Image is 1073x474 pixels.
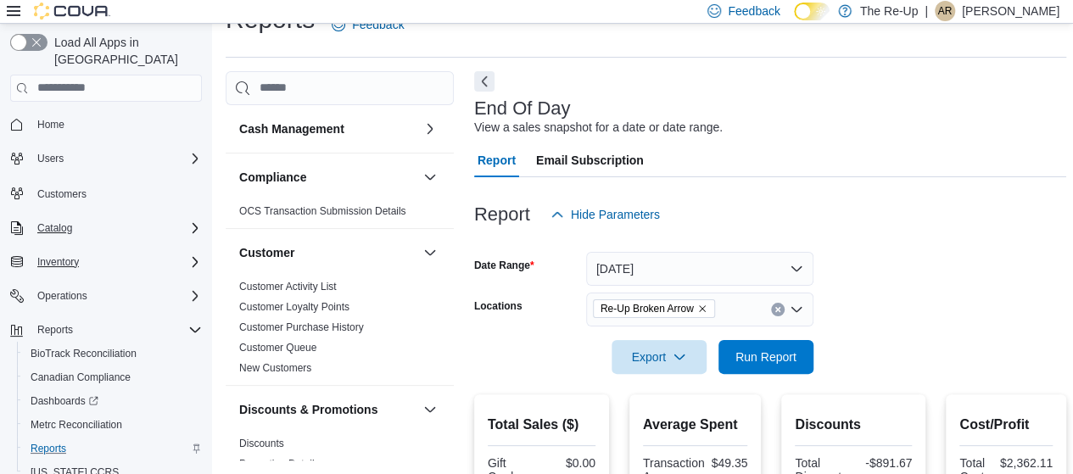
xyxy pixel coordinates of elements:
button: Customer [420,243,440,263]
span: Customer Queue [239,341,316,354]
span: BioTrack Reconciliation [31,347,137,360]
button: Compliance [239,169,416,186]
button: Remove Re-Up Broken Arrow from selection in this group [697,304,707,314]
button: Reports [17,437,209,460]
button: Customers [3,181,209,205]
div: Compliance [226,201,454,228]
button: Discounts & Promotions [239,401,416,418]
span: Users [31,148,202,169]
button: [DATE] [586,252,813,286]
button: Cash Management [420,119,440,139]
a: Home [31,114,71,135]
span: Reports [31,442,66,455]
div: $2,362.11 [1000,456,1053,470]
span: Operations [37,289,87,303]
span: Email Subscription [536,143,644,177]
span: Metrc Reconciliation [24,415,202,435]
h3: End Of Day [474,98,571,119]
div: Customer [226,276,454,385]
button: Canadian Compliance [17,365,209,389]
span: Canadian Compliance [31,371,131,384]
span: Home [37,118,64,131]
span: Catalog [31,218,202,238]
button: Users [31,148,70,169]
a: Customer Loyalty Points [239,301,349,313]
a: Canadian Compliance [24,367,137,388]
h3: Customer [239,244,294,261]
span: Discounts [239,437,284,450]
a: BioTrack Reconciliation [24,343,143,364]
button: Compliance [420,167,440,187]
a: Customer Purchase History [239,321,364,333]
button: Inventory [3,250,209,274]
button: Operations [31,286,94,306]
span: Customers [37,187,87,201]
span: Customer Activity List [239,280,337,293]
a: Customers [31,184,93,204]
a: New Customers [239,362,311,374]
button: Reports [31,320,80,340]
div: $49.35 [712,456,748,470]
span: Customer Purchase History [239,321,364,334]
button: Inventory [31,252,86,272]
span: Customer Loyalty Points [239,300,349,314]
p: | [925,1,928,21]
button: Reports [3,318,209,342]
a: Promotion Details [239,458,320,470]
span: Reports [37,323,73,337]
img: Cova [34,3,110,20]
h3: Discounts & Promotions [239,401,377,418]
a: Customer Queue [239,342,316,354]
span: Report [478,143,516,177]
button: Cash Management [239,120,416,137]
div: -$891.67 [857,456,912,470]
button: Customer [239,244,416,261]
button: Hide Parameters [544,198,667,231]
a: Reports [24,438,73,459]
span: Dashboards [24,391,202,411]
span: Feedback [728,3,780,20]
span: Catalog [37,221,72,235]
label: Locations [474,299,523,313]
span: Customers [31,182,202,204]
span: Home [31,114,202,135]
h2: Average Spent [643,415,747,435]
button: Open list of options [790,303,803,316]
span: Run Report [735,349,796,365]
button: Run Report [718,340,813,374]
span: Hide Parameters [571,206,660,223]
button: Discounts & Promotions [420,399,440,420]
button: Users [3,147,209,170]
span: Dark Mode [794,20,795,21]
span: Export [622,340,696,374]
button: Clear input [771,303,785,316]
span: Canadian Compliance [24,367,202,388]
h3: Report [474,204,530,225]
a: Dashboards [24,391,105,411]
h3: Compliance [239,169,306,186]
span: Feedback [352,16,404,33]
div: Aaron Remington [935,1,955,21]
button: Home [3,112,209,137]
a: Dashboards [17,389,209,413]
span: Re-Up Broken Arrow [593,299,715,318]
label: Date Range [474,259,534,272]
span: Dashboards [31,394,98,408]
span: Reports [31,320,202,340]
a: Customer Activity List [239,281,337,293]
button: Catalog [3,216,209,240]
span: OCS Transaction Submission Details [239,204,406,218]
span: BioTrack Reconciliation [24,343,202,364]
p: The Re-Up [860,1,918,21]
button: Next [474,71,495,92]
span: Reports [24,438,202,459]
span: Metrc Reconciliation [31,418,122,432]
h2: Discounts [795,415,912,435]
p: [PERSON_NAME] [962,1,1059,21]
button: BioTrack Reconciliation [17,342,209,365]
span: New Customers [239,361,311,375]
span: Inventory [37,255,79,269]
button: Export [612,340,707,374]
span: Inventory [31,252,202,272]
a: Feedback [325,8,411,42]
